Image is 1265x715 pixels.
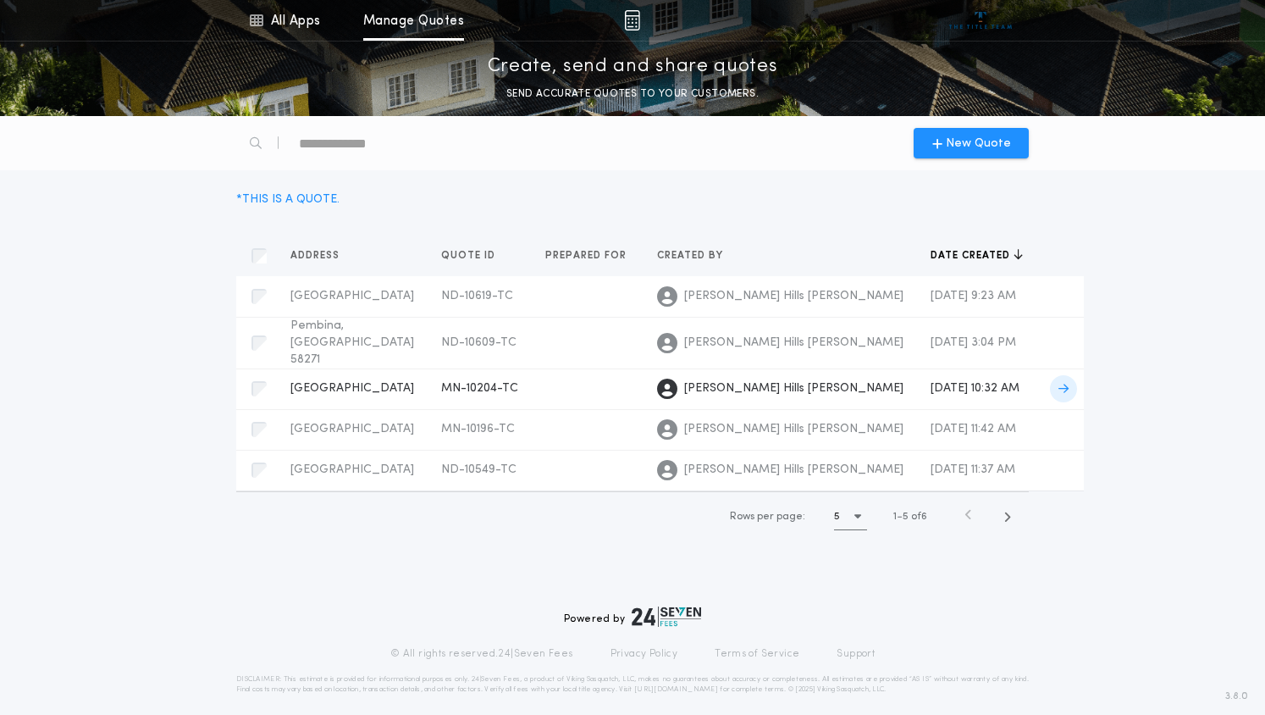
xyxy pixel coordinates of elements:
[441,249,499,263] span: Quote ID
[290,423,414,435] span: [GEOGRAPHIC_DATA]
[946,135,1011,152] span: New Quote
[834,503,867,530] button: 5
[236,191,340,208] div: * THIS IS A QUOTE.
[390,647,573,661] p: © All rights reserved. 24|Seven Fees
[931,382,1019,395] span: [DATE] 10:32 AM
[931,336,1016,349] span: [DATE] 3:04 PM
[730,512,805,522] span: Rows per page:
[441,463,516,476] span: ND-10549-TC
[290,319,414,366] span: Pembina, [GEOGRAPHIC_DATA] 58271
[684,462,903,479] span: [PERSON_NAME] Hills [PERSON_NAME]
[834,508,840,525] h1: 5
[610,647,678,661] a: Privacy Policy
[441,247,508,264] button: Quote ID
[290,290,414,302] span: [GEOGRAPHIC_DATA]
[684,380,903,397] span: [PERSON_NAME] Hills [PERSON_NAME]
[441,382,518,395] span: MN-10204-TC
[441,336,516,349] span: ND-10609-TC
[837,647,875,661] a: Support
[684,288,903,305] span: [PERSON_NAME] Hills [PERSON_NAME]
[441,423,515,435] span: MN-10196-TC
[290,249,343,263] span: Address
[290,247,352,264] button: Address
[903,512,909,522] span: 5
[911,509,927,524] span: of 6
[545,249,630,263] span: Prepared for
[684,335,903,352] span: [PERSON_NAME] Hills [PERSON_NAME]
[657,249,726,263] span: Created by
[949,12,1013,29] img: vs-icon
[931,463,1015,476] span: [DATE] 11:37 AM
[564,607,701,627] div: Powered by
[931,423,1016,435] span: [DATE] 11:42 AM
[634,686,718,693] a: [URL][DOMAIN_NAME]
[290,382,414,395] span: [GEOGRAPHIC_DATA]
[624,10,640,30] img: img
[236,674,1029,695] p: DISCLAIMER: This estimate is provided for informational purposes only. 24|Seven Fees, a product o...
[684,421,903,438] span: [PERSON_NAME] Hills [PERSON_NAME]
[931,290,1016,302] span: [DATE] 9:23 AM
[914,128,1029,158] button: New Quote
[441,290,513,302] span: ND-10619-TC
[290,463,414,476] span: [GEOGRAPHIC_DATA]
[1225,689,1248,704] span: 3.8.0
[931,249,1014,263] span: Date created
[506,86,759,103] p: SEND ACCURATE QUOTES TO YOUR CUSTOMERS.
[931,247,1023,264] button: Date created
[715,647,799,661] a: Terms of Service
[657,247,736,264] button: Created by
[893,512,897,522] span: 1
[488,53,778,80] p: Create, send and share quotes
[632,607,701,627] img: logo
